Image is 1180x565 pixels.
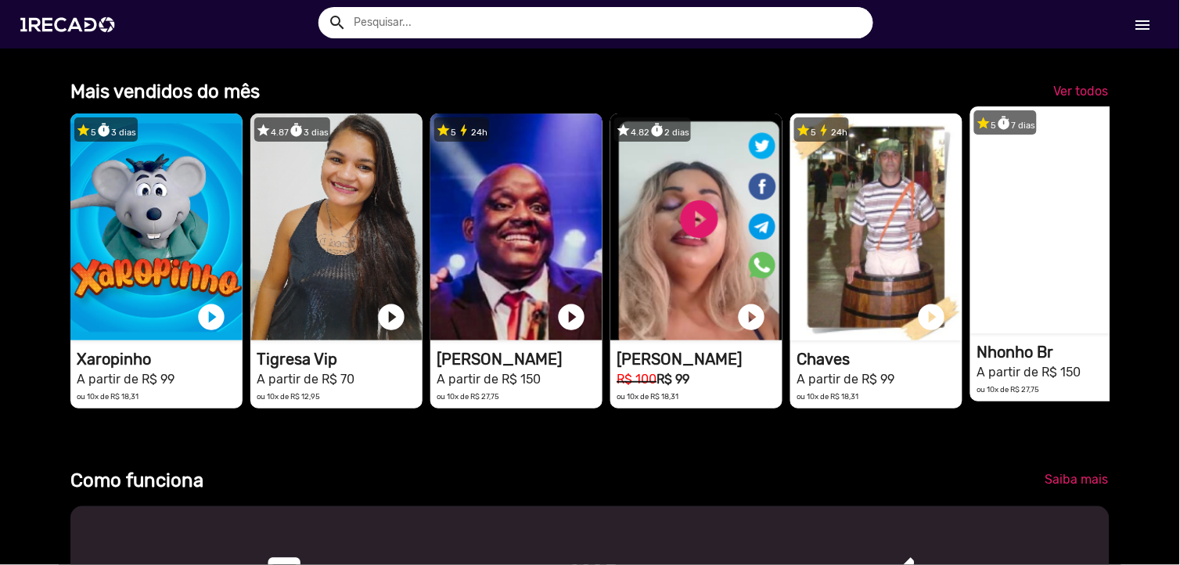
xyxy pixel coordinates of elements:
[736,301,767,333] a: play_circle_filled
[1033,466,1121,495] a: Saiba mais
[1134,16,1153,34] mat-icon: Início
[70,81,260,103] b: Mais vendidos do mês
[977,343,1142,362] h1: Nhonho Br
[250,113,423,340] video: 1RECADO vídeos dedicados para fãs e empresas
[430,113,603,340] video: 1RECADO vídeos dedicados para fãs e empresas
[77,350,243,369] h1: Xaropinho
[1045,473,1109,488] span: Saiba mais
[556,301,587,333] a: play_circle_filled
[797,372,894,387] small: A partir de R$ 99
[77,392,139,401] small: ou 10x de R$ 18,31
[328,13,347,32] mat-icon: Example home icon
[657,372,689,387] b: R$ 99
[196,301,227,333] a: play_circle_filled
[437,392,499,401] small: ou 10x de R$ 27,75
[437,372,541,387] small: A partir de R$ 150
[610,113,782,340] video: 1RECADO vídeos dedicados para fãs e empresas
[977,365,1081,380] small: A partir de R$ 150
[257,350,423,369] h1: Tigresa Vip
[437,350,603,369] h1: [PERSON_NAME]
[977,385,1039,394] small: ou 10x de R$ 27,75
[617,372,657,387] small: R$ 100
[376,301,407,333] a: play_circle_filled
[797,392,858,401] small: ou 10x de R$ 18,31
[617,350,782,369] h1: [PERSON_NAME]
[790,113,962,340] video: 1RECADO vídeos dedicados para fãs e empresas
[322,8,350,35] button: Example home icon
[916,301,947,333] a: play_circle_filled
[797,350,962,369] h1: Chaves
[257,372,354,387] small: A partir de R$ 70
[1095,294,1127,326] a: play_circle_filled
[1054,84,1109,99] span: Ver todos
[617,392,678,401] small: ou 10x de R$ 18,31
[342,7,873,38] input: Pesquisar...
[70,470,203,491] b: Como funciona
[77,372,174,387] small: A partir de R$ 99
[970,106,1142,333] video: 1RECADO vídeos dedicados para fãs e empresas
[257,392,320,401] small: ou 10x de R$ 12,95
[70,113,243,340] video: 1RECADO vídeos dedicados para fãs e empresas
